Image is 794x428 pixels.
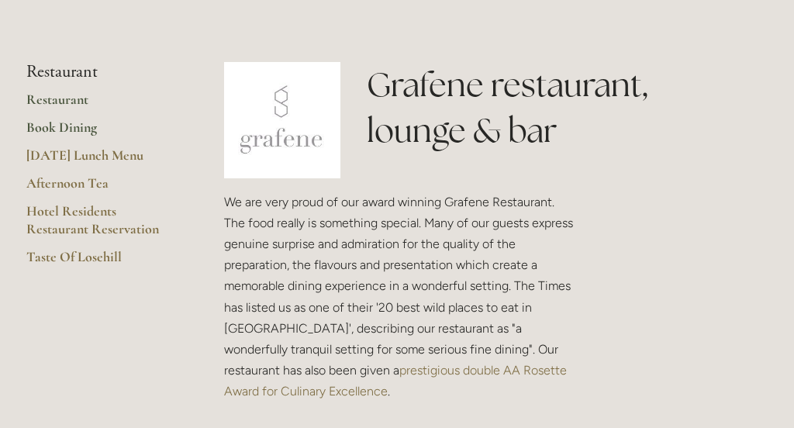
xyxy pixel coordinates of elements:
a: Taste Of Losehill [26,248,174,276]
h1: Grafene restaurant, lounge & bar [367,62,768,154]
li: Restaurant [26,62,174,82]
img: grafene.jpg [224,62,340,178]
a: Book Dining [26,119,174,147]
p: We are very proud of our award winning Grafene Restaurant. The food really is something special. ... [224,192,578,402]
a: Hotel Residents Restaurant Reservation [26,202,174,248]
a: Afternoon Tea [26,174,174,202]
a: [DATE] Lunch Menu [26,147,174,174]
a: Restaurant [26,91,174,119]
